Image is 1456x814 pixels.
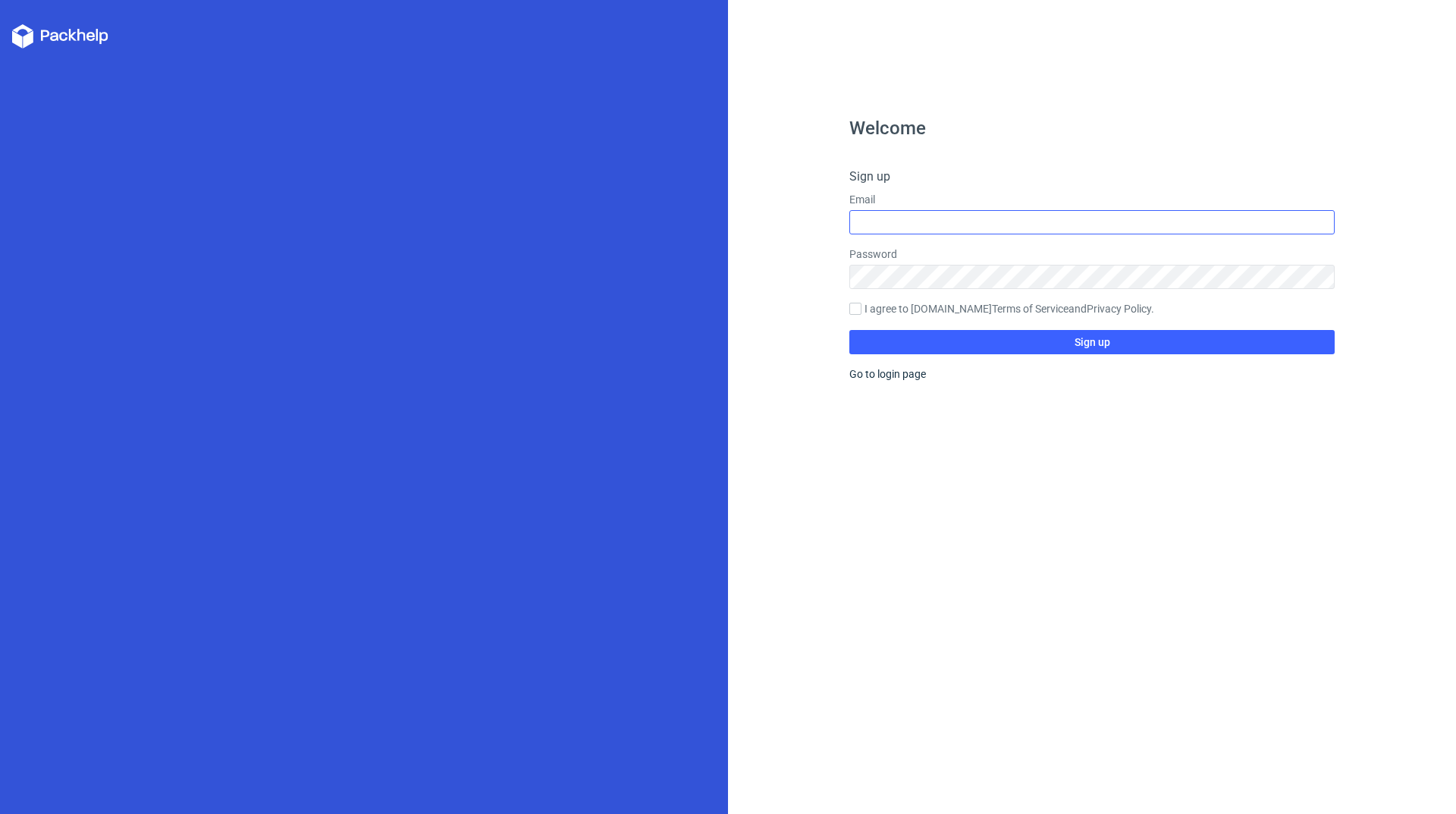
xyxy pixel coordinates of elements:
label: I agree to [DOMAIN_NAME] and . [849,301,1335,318]
a: Go to login page [849,368,926,380]
label: Password [849,247,1335,262]
h1: Welcome [849,119,1335,137]
span: Sign up [1075,337,1110,347]
h4: Sign up [849,168,1335,186]
a: Terms of Service [992,303,1068,315]
a: Privacy Policy [1087,303,1151,315]
button: Sign up [849,330,1335,354]
label: Email [849,192,1335,207]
